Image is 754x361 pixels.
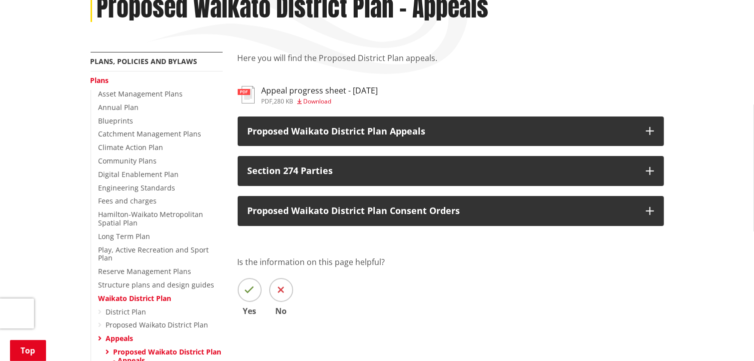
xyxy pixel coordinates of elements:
a: Engineering Standards [99,183,176,192]
a: Top [10,340,46,361]
a: Appeal progress sheet - [DATE] pdf,280 KB Download [238,86,378,104]
a: Long Term Plan [99,231,151,241]
a: Asset Management Plans [99,89,183,98]
a: Climate Action Plan [99,142,164,152]
a: Proposed Waikato District Plan [106,320,209,329]
h3: Appeal progress sheet - [DATE] [262,86,378,95]
a: Annual Plan [99,102,139,112]
img: document-pdf.svg [238,86,255,103]
p: Proposed Waikato District Plan Consent Orders [248,206,636,216]
a: Catchment Management Plans [99,129,202,138]
p: Here you will find the Proposed District Plan appeals. [238,52,664,76]
p: Proposed Waikato District Plan Appeals [248,126,636,136]
p: Section 274 Parties [248,166,636,176]
span: Download [304,97,332,105]
div: , [262,98,378,104]
a: Fees and charges [99,196,157,205]
button: Proposed Waikato District Plan Appeals [238,116,664,146]
a: Structure plans and design guides [99,280,215,289]
a: District Plan [106,307,147,316]
a: Hamilton-Waikato Metropolitan Spatial Plan [99,209,204,227]
a: Plans, policies and bylaws [91,56,198,66]
a: Appeals [106,333,134,343]
button: Section 274 Parties [238,156,664,186]
a: Waikato District Plan [99,293,172,303]
a: Reserve Management Plans [99,266,192,276]
button: Proposed Waikato District Plan Consent Orders [238,196,664,226]
a: Blueprints [99,116,134,125]
a: Plans [91,75,109,85]
p: Is the information on this page helpful? [238,256,664,268]
span: Yes [238,307,262,315]
a: Play, Active Recreation and Sport Plan [99,245,209,263]
span: No [269,307,293,315]
iframe: Messenger Launcher [708,319,744,355]
span: pdf [262,97,273,105]
a: Digital Enablement Plan [99,169,179,179]
a: Community Plans [99,156,157,165]
span: 280 KB [274,97,294,105]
